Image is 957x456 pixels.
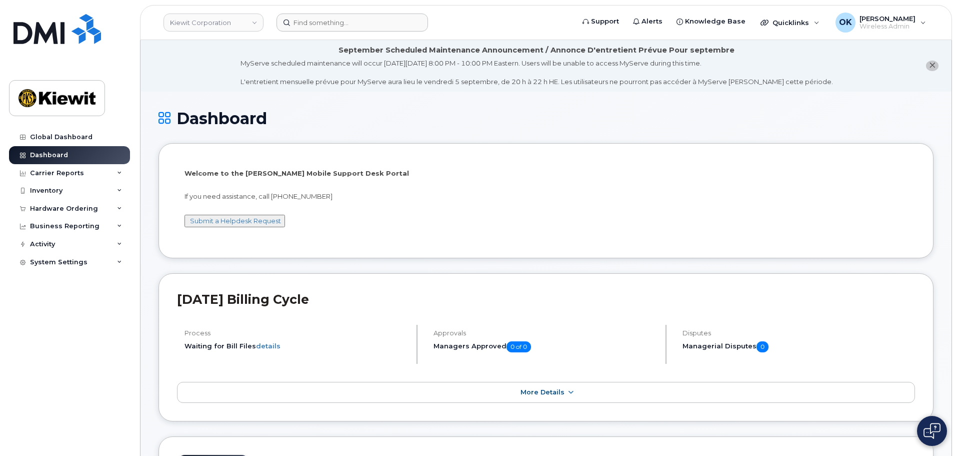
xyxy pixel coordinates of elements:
[433,329,657,337] h4: Approvals
[240,59,833,87] div: MyServe scheduled maintenance will occur [DATE][DATE] 8:00 PM - 10:00 PM Eastern. Users will be u...
[177,292,915,307] h2: [DATE] Billing Cycle
[926,61,938,71] button: close notification
[756,341,768,352] span: 0
[256,342,280,350] a: details
[184,215,285,227] button: Submit a Helpdesk Request
[433,341,657,352] h5: Managers Approved
[158,110,933,127] h1: Dashboard
[682,329,915,337] h4: Disputes
[190,217,281,225] a: Submit a Helpdesk Request
[506,341,531,352] span: 0 of 0
[520,388,564,396] span: More Details
[184,192,907,201] p: If you need assistance, call [PHONE_NUMBER]
[184,169,907,178] p: Welcome to the [PERSON_NAME] Mobile Support Desk Portal
[923,423,940,439] img: Open chat
[682,341,915,352] h5: Managerial Disputes
[338,45,734,56] div: September Scheduled Maintenance Announcement / Annonce D'entretient Prévue Pour septembre
[184,341,408,351] li: Waiting for Bill Files
[184,329,408,337] h4: Process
